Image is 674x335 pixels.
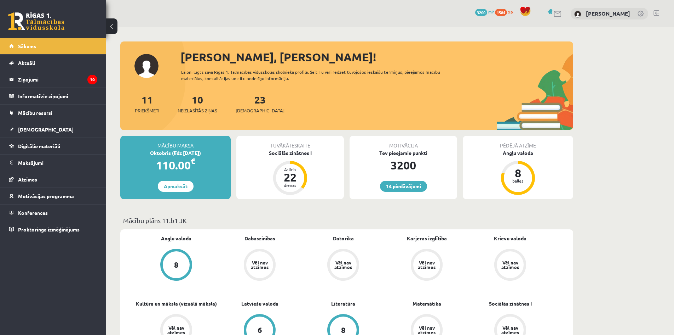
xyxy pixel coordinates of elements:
[236,149,344,196] a: Sociālās zinātnes I Atlicis 22 dienas
[495,9,516,15] a: 1584 xp
[508,9,513,15] span: xp
[135,107,159,114] span: Priekšmeti
[178,93,217,114] a: 10Neizlasītās ziņas
[136,300,217,307] a: Kultūra un māksla (vizuālā māksla)
[463,149,573,196] a: Angļu valoda 8 balles
[18,226,80,233] span: Proktoringa izmēģinājums
[9,88,97,104] a: Informatīvie ziņojumi
[120,157,231,174] div: 110.00
[507,167,529,179] div: 8
[87,75,97,84] i: 10
[350,157,457,174] div: 3200
[250,260,270,269] div: Vēl nav atzīmes
[331,300,355,307] a: Literatūra
[135,93,159,114] a: 11Priekšmeti
[174,261,179,269] div: 8
[18,60,35,66] span: Aktuāli
[158,181,194,192] a: Apmaksāt
[18,176,37,183] span: Atzīmes
[18,71,97,88] legend: Ziņojumi
[280,183,301,187] div: dienas
[9,205,97,221] a: Konferences
[161,235,191,242] a: Angļu valoda
[500,325,520,335] div: Vēl nav atzīmes
[488,9,494,15] span: mP
[191,156,195,166] span: €
[123,216,570,225] p: Mācību plāns 11.b1 JK
[586,10,630,17] a: [PERSON_NAME]
[241,300,278,307] a: Latviešu valoda
[18,88,97,104] legend: Informatīvie ziņojumi
[18,43,36,49] span: Sākums
[463,136,573,149] div: Pēdējā atzīme
[9,38,97,54] a: Sākums
[120,136,231,149] div: Mācību maksa
[236,107,284,114] span: [DEMOGRAPHIC_DATA]
[236,149,344,157] div: Sociālās zinātnes I
[178,107,217,114] span: Neizlasītās ziņas
[413,300,441,307] a: Matemātika
[9,188,97,204] a: Motivācijas programma
[9,155,97,171] a: Maksājumi
[18,126,74,133] span: [DEMOGRAPHIC_DATA]
[495,9,507,16] span: 1584
[468,249,552,282] a: Vēl nav atzīmes
[9,221,97,238] a: Proktoringa izmēģinājums
[301,249,385,282] a: Vēl nav atzīmes
[9,55,97,71] a: Aktuāli
[350,149,457,157] div: Tev pieejamie punkti
[236,93,284,114] a: 23[DEMOGRAPHIC_DATA]
[18,210,48,216] span: Konferences
[574,11,581,18] img: Viktorija Borhova
[333,260,353,269] div: Vēl nav atzīmes
[380,181,427,192] a: 14 piedāvājumi
[236,136,344,149] div: Tuvākā ieskaite
[489,300,532,307] a: Sociālās zinātnes I
[18,193,74,199] span: Motivācijas programma
[18,110,52,116] span: Mācību resursi
[134,249,218,282] a: 8
[280,167,301,172] div: Atlicis
[475,9,494,15] a: 3200 mP
[341,326,346,334] div: 8
[475,9,487,16] span: 3200
[180,49,573,66] div: [PERSON_NAME], [PERSON_NAME]!
[385,249,468,282] a: Vēl nav atzīmes
[280,172,301,183] div: 22
[463,149,573,157] div: Angļu valoda
[244,235,275,242] a: Dabaszinības
[9,121,97,138] a: [DEMOGRAPHIC_DATA]
[120,149,231,157] div: Oktobris (līdz [DATE])
[258,326,262,334] div: 6
[500,260,520,269] div: Vēl nav atzīmes
[166,325,186,335] div: Vēl nav atzīmes
[9,138,97,154] a: Digitālie materiāli
[333,235,354,242] a: Datorika
[9,171,97,188] a: Atzīmes
[18,155,97,171] legend: Maksājumi
[181,69,453,82] div: Laipni lūgts savā Rīgas 1. Tālmācības vidusskolas skolnieka profilā. Šeit Tu vari redzēt tuvojošo...
[18,143,60,149] span: Digitālie materiāli
[417,325,437,335] div: Vēl nav atzīmes
[507,179,529,183] div: balles
[8,12,64,30] a: Rīgas 1. Tālmācības vidusskola
[9,105,97,121] a: Mācību resursi
[9,71,97,88] a: Ziņojumi10
[350,136,457,149] div: Motivācija
[218,249,301,282] a: Vēl nav atzīmes
[494,235,526,242] a: Krievu valoda
[407,235,447,242] a: Karjeras izglītība
[417,260,437,269] div: Vēl nav atzīmes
